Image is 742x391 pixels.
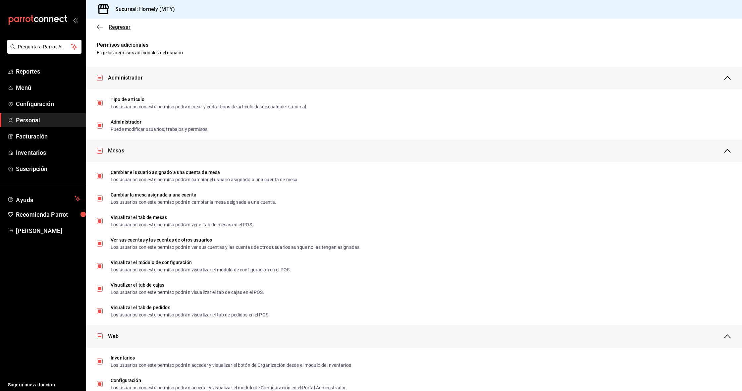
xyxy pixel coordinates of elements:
h3: Sucursal: Hornely (MTY) [110,5,175,13]
div: Ver sus cuentas y las cuentas de otros usuarios [111,238,361,242]
div: Los usuarios con este permiso podrán ver sus cuentas y las cuentas de otros usuarios aunque no la... [111,245,361,250]
span: Suscripción [16,164,80,173]
div: Los usuarios con este permiso podrán visualizar el módulo de configuración en el POS. [111,267,291,272]
span: Menú [16,83,80,92]
span: Pregunta a Parrot AI [18,43,71,50]
button: Regresar [97,24,131,30]
div: Cambiar el usuario asignado a una cuenta de mesa [111,170,299,175]
div: Los usuarios con este permiso podrán cambiar el usuario asignado a una cuenta de mesa. [111,177,299,182]
div: Puede modificar usuarios, trabajos y permisos. [111,127,209,132]
span: Facturación [16,132,80,141]
span: Personal [16,116,80,125]
button: Pregunta a Parrot AI [7,40,81,54]
span: Configuración [16,99,80,108]
span: Ayuda [16,195,72,203]
div: Inventarios [111,356,351,360]
button: open_drawer_menu [73,17,78,23]
span: Sugerir nueva función [8,381,80,388]
div: Los usuarios con este permiso podrán visualizar el tab de pedidos en el POS. [111,312,270,317]
div: Administrador [111,120,209,124]
div: Los usuarios con este permiso podrán acceder y visualizar el botón de Organización desde el módul... [111,363,351,367]
span: Inventarios [16,148,80,157]
div: Visualizar el módulo de configuración [111,260,291,265]
div: Visualizar el tab de cajas [111,283,264,287]
p: Elige los permisos adicionales del usuario [86,49,742,56]
div: Visualizar el tab de pedidos [111,305,270,310]
span: [PERSON_NAME] [16,226,80,235]
a: Pregunta a Parrot AI [5,48,81,55]
div: Los usuarios con este permiso podrán acceder y visualizar el módulo de Configuración en el Portal... [111,385,347,390]
span: Mesas [108,147,124,155]
div: Tipo de artículo [111,97,306,102]
h6: Permisos adicionales [86,41,742,49]
div: Visualizar el tab de mesas [111,215,253,220]
span: Regresar [109,24,131,30]
div: Los usuarios con este permiso podrán ver el tab de mesas en el POS. [111,222,253,227]
div: Los usuarios con este permiso podrán cambiar la mesa asignada a una cuenta. [111,200,276,204]
span: Reportes [16,67,80,76]
div: Los usuarios con este permiso podrán visualizar el tab de cajas en el POS. [111,290,264,295]
span: Recomienda Parrot [16,210,80,219]
div: Configuración [111,378,347,383]
span: Administrador [108,74,143,82]
div: Cambiar la mesa asignada a una cuenta [111,193,276,197]
span: Web [108,332,119,340]
div: Los usuarios con este permiso podrán crear y editar tipos de articulo desde cualquier sucursal [111,104,306,109]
